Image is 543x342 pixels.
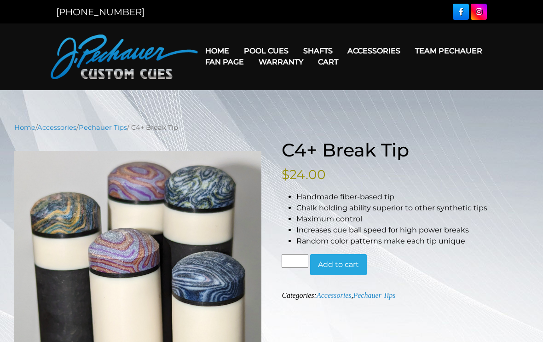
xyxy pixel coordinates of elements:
a: Fan Page [198,50,251,74]
a: Pechauer Tips [353,291,395,299]
input: Product quantity [282,254,308,268]
a: Home [14,123,35,132]
h1: C4+ Break Tip [282,139,529,162]
a: Pool Cues [237,39,296,63]
a: Team Pechauer [408,39,490,63]
a: Shafts [296,39,340,63]
span: $ [282,167,289,182]
li: Increases cue ball speed for high power breaks [296,225,529,236]
span: Categories: , [282,291,395,299]
img: Pechauer Custom Cues [51,35,198,79]
button: Add to cart [310,254,367,275]
a: Accessories [317,291,352,299]
a: Accessories [340,39,408,63]
a: Pechauer Tips [79,123,127,132]
a: [PHONE_NUMBER] [56,6,144,17]
a: Cart [311,50,346,74]
li: Handmade fiber-based tip [296,191,529,203]
li: Maximum control [296,214,529,225]
a: Home [198,39,237,63]
li: Chalk holding ability superior to other synthetic tips [296,203,529,214]
a: Warranty [251,50,311,74]
a: Accessories [37,123,76,132]
bdi: 24.00 [282,167,326,182]
li: Random color patterns make each tip unique [296,236,529,247]
nav: Breadcrumb [14,122,529,133]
